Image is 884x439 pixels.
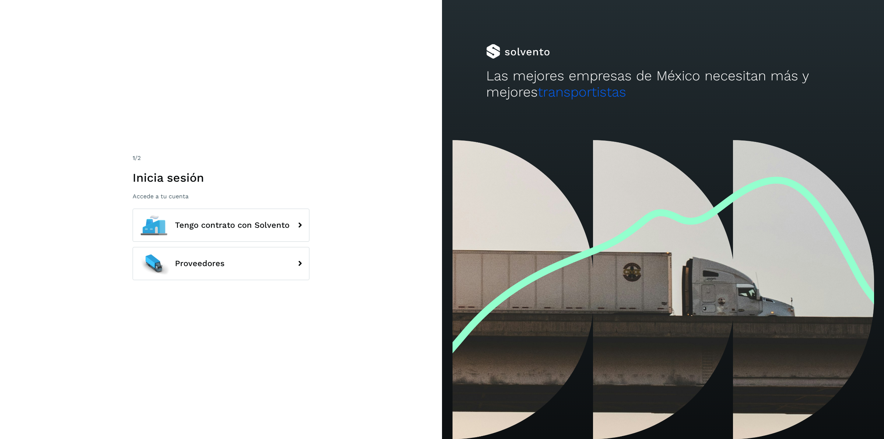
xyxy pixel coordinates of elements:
[175,259,225,268] span: Proveedores
[175,221,290,230] span: Tengo contrato con Solvento
[133,171,309,185] h1: Inicia sesión
[538,84,626,100] span: transportistas
[133,193,309,200] p: Accede a tu cuenta
[486,68,840,101] h2: Las mejores empresas de México necesitan más y mejores
[133,154,309,163] div: /2
[133,154,135,161] span: 1
[133,209,309,242] button: Tengo contrato con Solvento
[133,247,309,280] button: Proveedores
